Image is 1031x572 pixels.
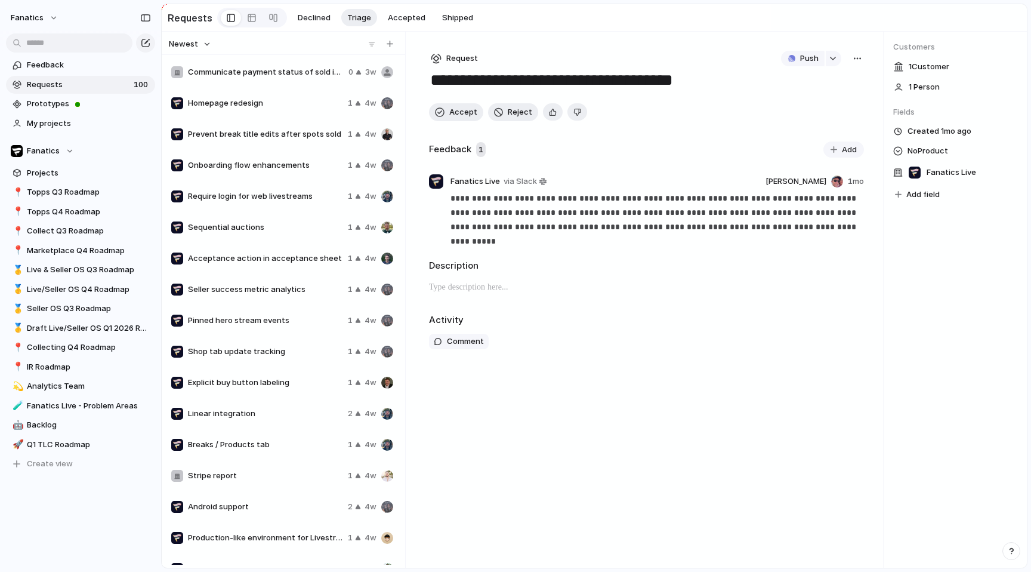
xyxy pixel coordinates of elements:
[348,315,353,327] span: 1
[188,222,343,233] span: Sequential auctions
[348,408,353,420] span: 2
[11,303,23,315] button: 🥇
[6,261,155,279] a: 🥇Live & Seller OS Q3 Roadmap
[188,439,343,451] span: Breaks / Products tab
[13,380,21,393] div: 💫
[348,128,353,140] span: 1
[508,106,532,118] span: Reject
[13,321,21,335] div: 🥇
[429,259,864,273] h2: Description
[927,167,976,179] span: Fanatics Live
[188,159,343,171] span: Onboarding flow enhancements
[27,361,151,373] span: IR Roadmap
[6,300,155,318] a: 🥇Seller OS Q3 Roadmap
[388,12,425,24] span: Accepted
[365,315,376,327] span: 4w
[11,12,44,24] span: fanatics
[5,8,64,27] button: fanatics
[365,128,376,140] span: 4w
[27,264,151,276] span: Live & Seller OS Q3 Roadmap
[188,377,343,389] span: Explicit buy button labeling
[449,106,477,118] span: Accept
[188,190,343,202] span: Require login for web livestreams
[446,53,478,64] span: Request
[11,380,23,392] button: 💫
[6,455,155,473] button: Create view
[13,341,21,355] div: 📍
[6,339,155,356] a: 📍Collecting Q4 Roadmap
[13,282,21,296] div: 🥇
[365,66,376,78] span: 3w
[365,439,376,451] span: 4w
[11,342,23,353] button: 📍
[6,358,155,376] a: 📍IR Roadmap
[348,346,353,358] span: 1
[6,436,155,454] div: 🚀Q1 TLC Roadmap
[447,336,484,347] span: Comment
[27,458,73,470] span: Create view
[13,360,21,374] div: 📍
[11,206,23,218] button: 📍
[13,244,21,257] div: 📍
[348,97,353,109] span: 1
[13,399,21,413] div: 🧪
[436,9,479,27] button: Shipped
[27,79,130,91] span: Requests
[27,167,151,179] span: Projects
[6,183,155,201] div: 📍Topps Q3 Roadmap
[348,190,353,202] span: 1
[188,532,343,544] span: Production-like environment for Livestream QA
[27,245,151,257] span: Marketplace Q4 Roadmap
[365,253,376,265] span: 4w
[27,59,151,71] span: Feedback
[365,97,376,109] span: 4w
[188,470,343,482] span: Stripe report
[11,284,23,296] button: 🥇
[450,176,500,187] span: Fanatics Live
[11,400,23,412] button: 🧪
[893,187,942,202] button: Add field
[6,416,155,434] a: 🤖Backlog
[348,284,353,296] span: 1
[6,222,155,240] a: 📍Collect Q3 Roadmap
[429,51,480,66] button: Request
[13,263,21,277] div: 🥇
[11,419,23,431] button: 🤖
[365,222,376,233] span: 4w
[823,142,864,158] button: Add
[488,103,538,121] button: Reject
[848,176,864,187] span: 1mo
[842,144,857,156] span: Add
[365,501,376,513] span: 4w
[6,203,155,221] a: 📍Topps Q4 Roadmap
[27,118,151,130] span: My projects
[11,245,23,257] button: 📍
[27,186,151,198] span: Topps Q3 Roadmap
[6,377,155,395] a: 💫Analytics Team
[169,38,198,50] span: Newest
[27,380,151,392] span: Analytics Team
[298,12,331,24] span: Declined
[27,98,151,110] span: Prototypes
[188,408,343,420] span: Linear integration
[167,36,213,52] button: Newest
[188,284,343,296] span: Seller success metric analytics
[27,206,151,218] span: Topps Q4 Roadmap
[6,242,155,260] a: 📍Marketplace Q4 Roadmap
[365,470,376,482] span: 4w
[893,106,1017,118] span: Fields
[188,253,343,265] span: Acceptance action in acceptance sheet
[348,159,353,171] span: 1
[13,225,21,238] div: 📍
[6,164,155,182] a: Projects
[893,41,1017,53] span: Customers
[188,97,343,109] span: Homepage redesign
[907,144,948,158] span: No Product
[6,142,155,160] button: Fanatics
